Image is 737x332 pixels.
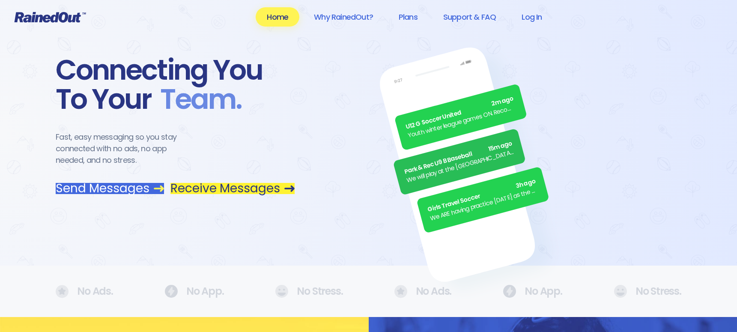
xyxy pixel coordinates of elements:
[303,7,384,27] a: Why RainedOut?
[56,183,164,194] a: Send Messages
[432,7,507,27] a: Support & FAQ
[152,85,242,114] span: Team .
[275,285,343,298] div: No Stress.
[510,7,553,27] a: Log In
[56,285,69,298] img: No Ads.
[406,147,516,185] div: We will play at the [GEOGRAPHIC_DATA]. Wear white, be at the field by 5pm.
[503,285,516,298] img: No Ads.
[614,285,681,298] div: No Stress.
[56,56,295,114] div: Connecting You To Your
[56,285,113,298] div: No Ads.
[388,7,429,27] a: Plans
[429,185,539,223] div: We ARE having practice [DATE] as the sun is finally out.
[164,285,224,298] div: No App.
[275,285,288,298] img: No Ads.
[394,285,452,298] div: No Ads.
[614,285,627,298] img: No Ads.
[491,94,515,109] span: 2m ago
[407,103,517,141] div: Youth winter league games ON. Recommend running shoes/sneakers for players as option for footwear.
[170,183,295,194] a: Receive Messages
[515,177,537,191] span: 3h ago
[164,285,178,298] img: No Ads.
[405,94,515,132] div: U12 G Soccer United
[256,7,299,27] a: Home
[403,139,513,176] div: Park & Rec U9 B Baseball
[427,177,537,215] div: Girls Travel Soccer
[503,285,562,298] div: No App.
[487,139,513,154] span: 15m ago
[56,131,193,166] div: Fast, easy messaging so you stay connected with no ads, no app needed, and no stress.
[394,285,407,298] img: No Ads.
